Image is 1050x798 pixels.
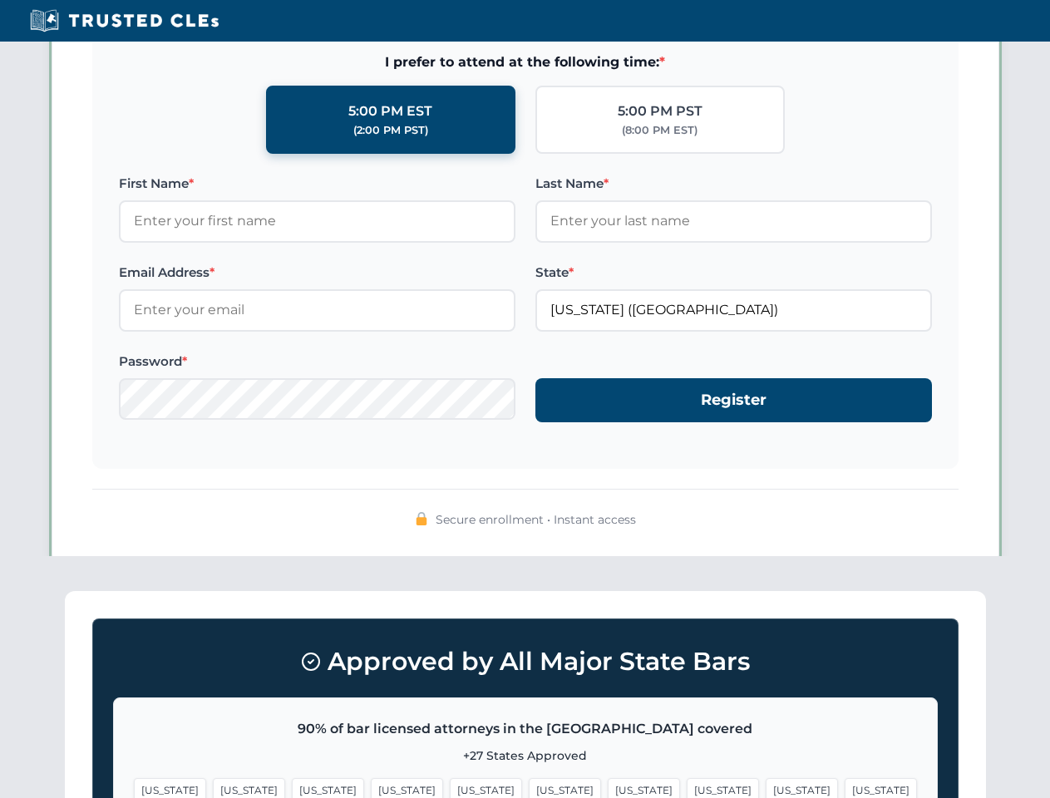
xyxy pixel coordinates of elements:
[134,746,917,765] p: +27 States Approved
[119,52,932,73] span: I prefer to attend at the following time:
[119,263,515,283] label: Email Address
[353,122,428,139] div: (2:00 PM PST)
[618,101,702,122] div: 5:00 PM PST
[535,289,932,331] input: Florida (FL)
[119,200,515,242] input: Enter your first name
[348,101,432,122] div: 5:00 PM EST
[113,639,938,684] h3: Approved by All Major State Bars
[415,512,428,525] img: 🔒
[535,378,932,422] button: Register
[119,352,515,372] label: Password
[119,174,515,194] label: First Name
[622,122,698,139] div: (8:00 PM EST)
[535,263,932,283] label: State
[535,174,932,194] label: Last Name
[119,289,515,331] input: Enter your email
[436,510,636,529] span: Secure enrollment • Instant access
[134,718,917,740] p: 90% of bar licensed attorneys in the [GEOGRAPHIC_DATA] covered
[25,8,224,33] img: Trusted CLEs
[535,200,932,242] input: Enter your last name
